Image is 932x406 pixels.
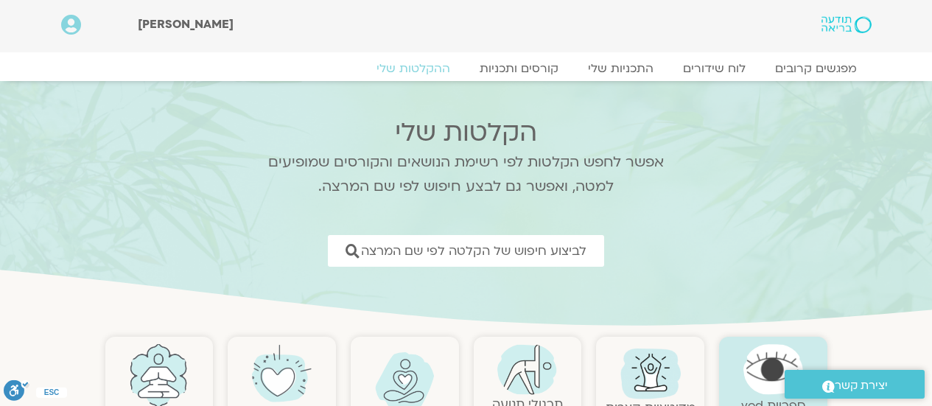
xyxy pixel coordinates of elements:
[138,16,234,32] span: [PERSON_NAME]
[249,150,684,199] p: אפשר לחפש הקלטות לפי רשימת הנושאים והקורסים שמופיעים למטה, ואפשר גם לבצע חיפוש לפי שם המרצה.
[835,376,888,396] span: יצירת קשר
[465,61,573,76] a: קורסים ותכניות
[328,235,604,267] a: לביצוע חיפוש של הקלטה לפי שם המרצה
[361,244,586,258] span: לביצוע חיפוש של הקלטה לפי שם המרצה
[362,61,465,76] a: ההקלטות שלי
[760,61,872,76] a: מפגשים קרובים
[573,61,668,76] a: התכניות שלי
[785,370,925,399] a: יצירת קשר
[61,61,872,76] nav: Menu
[249,118,684,147] h2: הקלטות שלי
[668,61,760,76] a: לוח שידורים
